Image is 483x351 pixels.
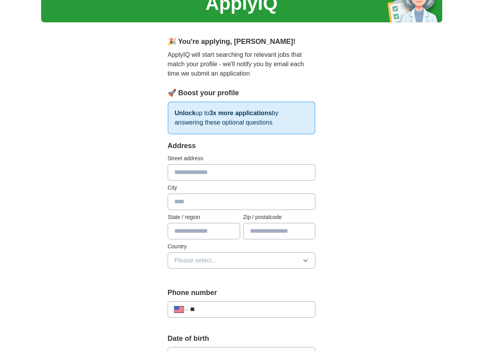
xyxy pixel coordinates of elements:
[168,36,316,47] div: 🎉 You're applying , [PERSON_NAME] !
[168,242,316,251] label: Country
[168,184,316,192] label: City
[243,213,316,221] label: Zip / postalcode
[168,50,316,78] p: ApplyIQ will start searching for relevant jobs that match your profile - we'll notify you by emai...
[168,141,316,151] div: Address
[168,288,316,298] label: Phone number
[168,88,316,98] div: 🚀 Boost your profile
[210,110,272,116] strong: 3x more applications
[175,110,195,116] strong: Unlock
[168,213,240,221] label: State / region
[168,154,316,163] label: Street address
[168,333,316,344] label: Date of birth
[168,252,316,269] button: Please select...
[168,101,316,134] p: up to by answering these optional questions
[174,256,217,265] span: Please select...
